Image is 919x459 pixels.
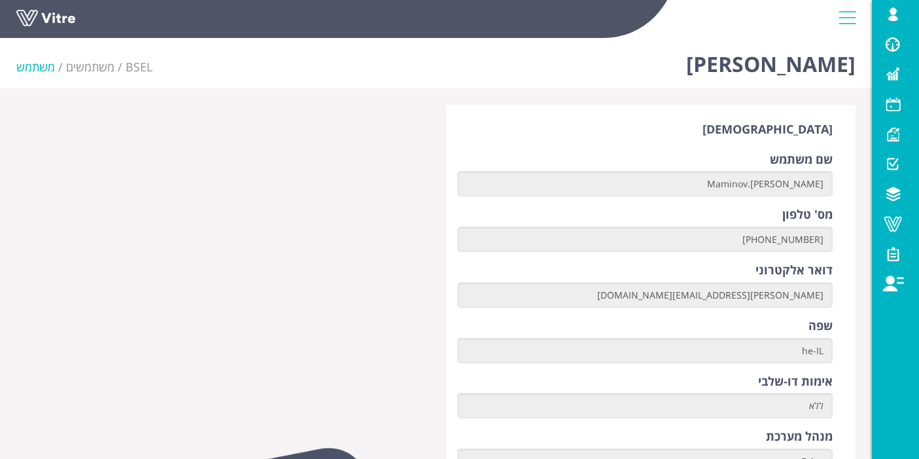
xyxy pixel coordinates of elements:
[755,262,833,279] label: דואר אלקטרוני
[758,373,833,390] label: אימות דו-שלבי
[782,206,833,223] label: מס' טלפון
[16,59,66,76] li: משתמש
[126,59,152,75] a: BSEL
[686,33,856,88] h1: [PERSON_NAME]
[808,318,833,335] label: שפה
[766,428,833,445] label: מנהל מערכת
[702,121,833,138] label: [DEMOGRAPHIC_DATA]
[66,59,114,75] a: משתמשים
[770,151,833,168] label: שם משתמש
